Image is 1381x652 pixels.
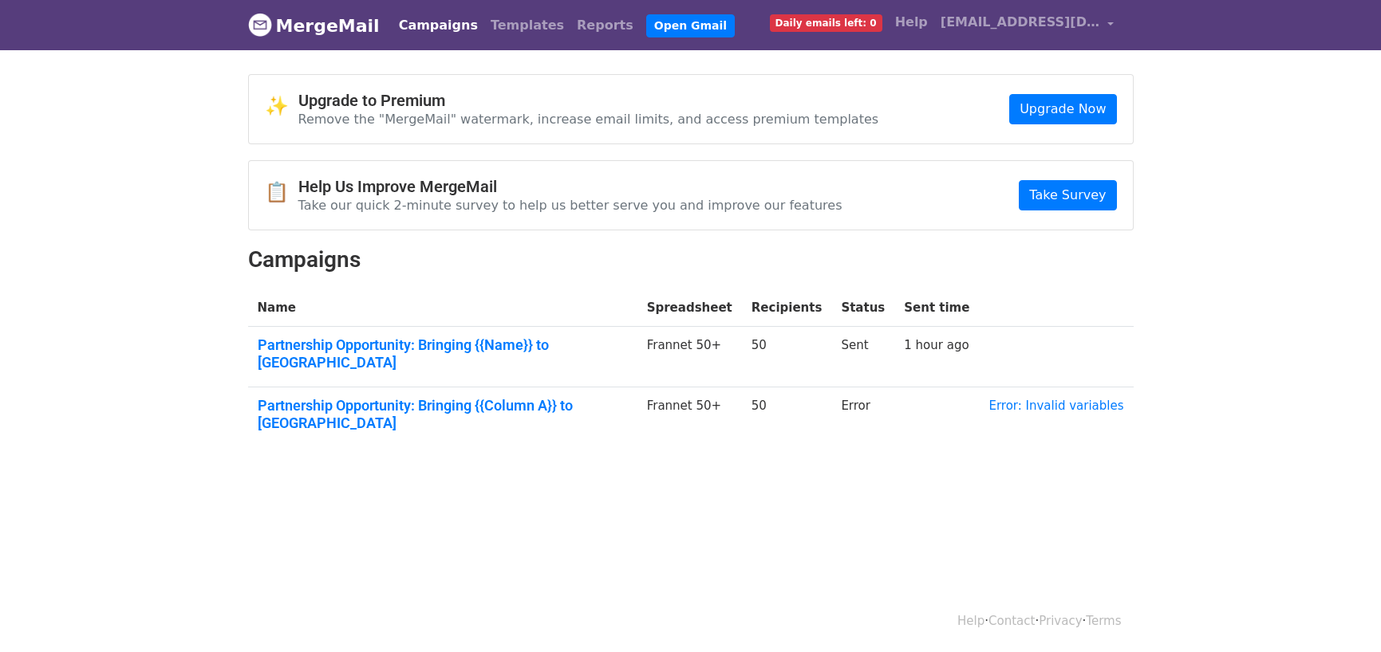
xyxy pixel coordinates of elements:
th: Recipients [742,289,832,327]
a: [EMAIL_ADDRESS][DOMAIN_NAME] [934,6,1121,44]
td: 50 [742,387,832,448]
span: 📋 [265,181,298,204]
a: Templates [484,10,570,41]
a: Reports [570,10,640,41]
a: Partnership Opportunity: Bringing {{Column A}} to [GEOGRAPHIC_DATA] [258,397,628,431]
a: Help [957,614,984,628]
td: 50 [742,327,832,387]
a: Campaigns [393,10,484,41]
a: Terms [1086,614,1121,628]
a: Partnership Opportunity: Bringing {{Name}} to [GEOGRAPHIC_DATA] [258,336,628,371]
h4: Upgrade to Premium [298,91,879,110]
a: Take Survey [1019,180,1116,210]
td: Frannet 50+ [637,387,742,448]
th: Sent time [894,289,979,327]
span: ✨ [265,95,298,118]
th: Spreadsheet [637,289,742,327]
h4: Help Us Improve MergeMail [298,177,842,196]
a: MergeMail [248,9,380,42]
th: Name [248,289,637,327]
span: [EMAIL_ADDRESS][DOMAIN_NAME] [941,13,1100,32]
p: Take our quick 2-minute survey to help us better serve you and improve our features [298,197,842,214]
h2: Campaigns [248,246,1134,273]
img: MergeMail logo [248,13,272,37]
a: Upgrade Now [1009,94,1116,124]
th: Status [831,289,894,327]
a: Privacy [1039,614,1082,628]
a: 1 hour ago [904,338,969,352]
a: Daily emails left: 0 [763,6,889,38]
td: Error [831,387,894,448]
a: Open Gmail [646,14,735,37]
a: Contact [988,614,1035,628]
span: Daily emails left: 0 [770,14,882,32]
p: Remove the "MergeMail" watermark, increase email limits, and access premium templates [298,111,879,128]
td: Frannet 50+ [637,327,742,387]
a: Help [889,6,934,38]
td: Sent [831,327,894,387]
a: Error: Invalid variables [988,399,1123,413]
